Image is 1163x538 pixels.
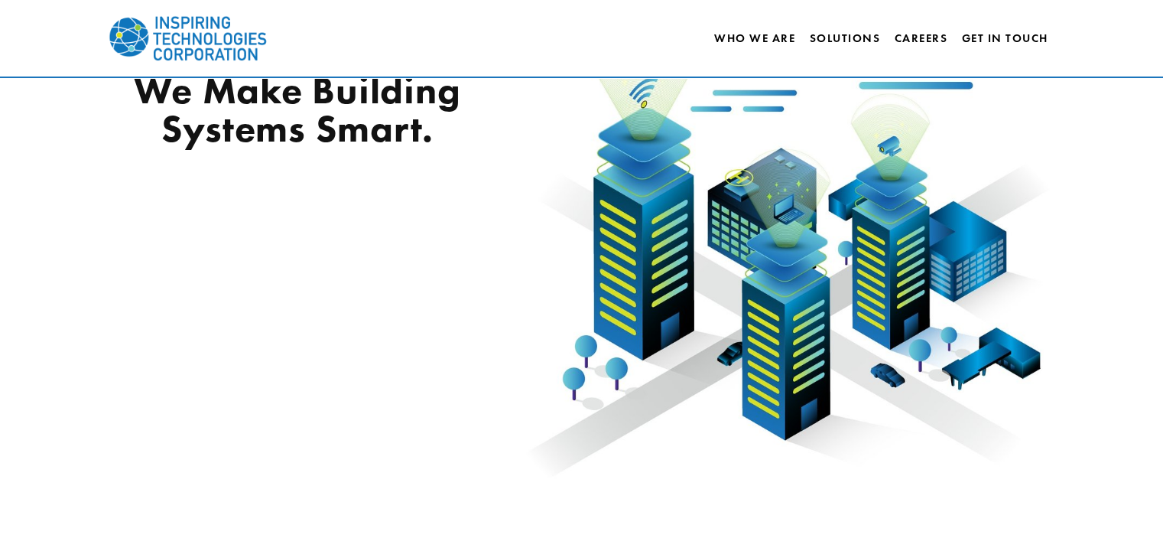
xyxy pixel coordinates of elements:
[108,4,268,73] img: Inspiring Technologies Corp – A Building Technologies Company
[809,31,880,45] a: Solutions
[108,71,488,148] h1: We make Building Systems Smart.
[894,25,947,51] a: Careers
[513,19,1055,490] img: ITC-Landing-Page-Smart-Buildings-1500b.jpg
[714,25,795,51] a: Who We Are
[962,25,1048,51] a: Get In Touch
